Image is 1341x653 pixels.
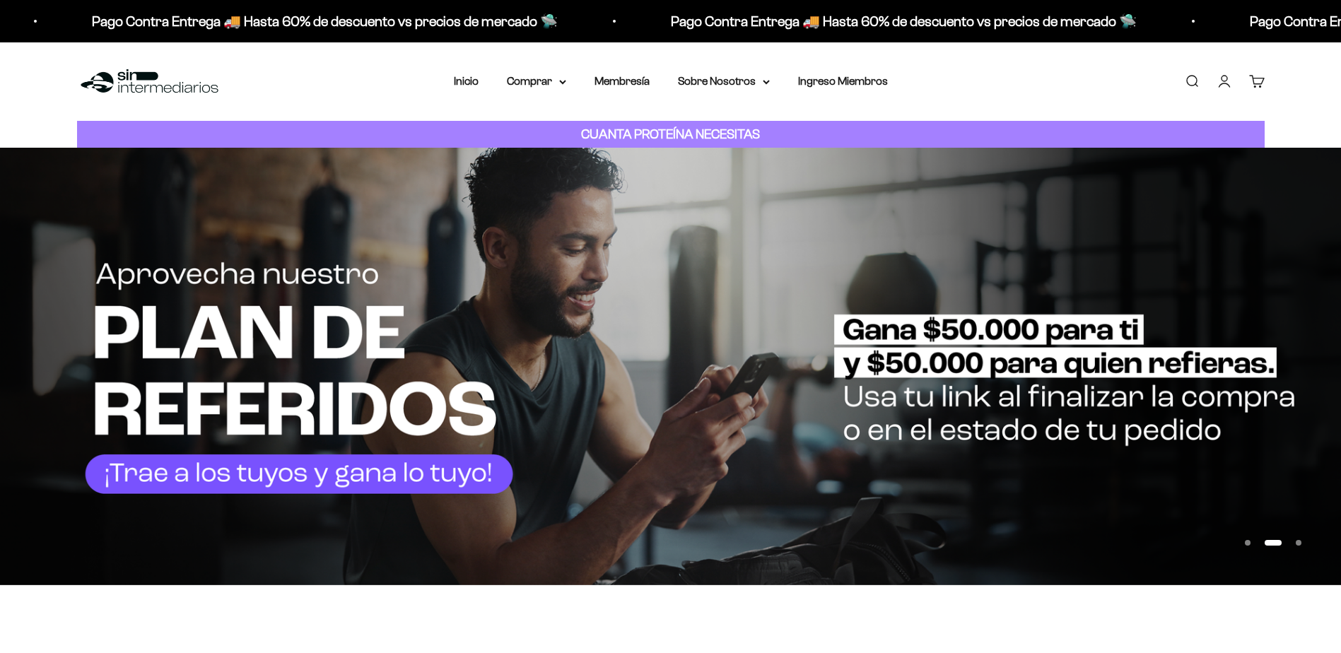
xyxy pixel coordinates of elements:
[454,75,479,87] a: Inicio
[668,10,1134,33] p: Pago Contra Entrega 🚚 Hasta 60% de descuento vs precios de mercado 🛸
[678,72,770,90] summary: Sobre Nosotros
[581,127,760,141] strong: CUANTA PROTEÍNA NECESITAS
[507,72,566,90] summary: Comprar
[89,10,555,33] p: Pago Contra Entrega 🚚 Hasta 60% de descuento vs precios de mercado 🛸
[595,75,650,87] a: Membresía
[798,75,888,87] a: Ingreso Miembros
